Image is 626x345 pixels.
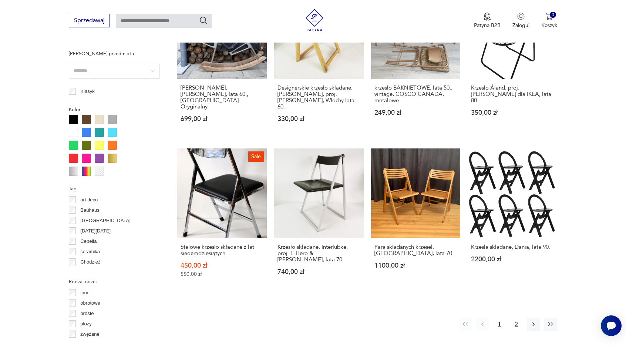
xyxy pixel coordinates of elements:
[493,318,506,331] button: 1
[274,148,364,292] a: Krzesło składane, Interlubke, proj. F. Hero & K. Odermatt, lata 70.Krzesło składane, Interlubke, ...
[69,278,159,286] p: Rodzaj nóżek
[468,148,557,292] a: Krzesła składane, Dania, lata 90.Krzesła składane, Dania, lata 90.2200,00 zł
[303,9,326,31] img: Patyna - sklep z meblami i dekoracjami vintage
[181,262,263,269] p: 450,00 zł
[181,244,263,257] h3: Stalowe krzesło składane z lat siedemdziesiątych.
[80,320,91,328] p: płozy
[474,13,501,29] a: Ikona medaluPatyna B2B
[80,299,100,307] p: obrotowe
[471,244,554,250] h3: Krzesła składane, Dania, lata 90.
[512,22,529,29] p: Zaloguj
[80,268,99,277] p: Ćmielów
[177,148,267,292] a: SaleStalowe krzesło składane z lat siedemdziesiątych.Stalowe krzesło składane z lat siedemdziesią...
[512,13,529,29] button: Zaloguj
[510,318,523,331] button: 2
[277,244,360,263] h3: Krzesło składane, Interlubke, proj. F. Hero & [PERSON_NAME], lata 70.
[541,13,557,29] button: 0Koszyk
[80,289,90,297] p: inne
[69,50,159,58] p: [PERSON_NAME] przedmiotu
[474,22,501,29] p: Patyna B2B
[374,262,457,269] p: 1100,00 zł
[80,206,99,214] p: Bauhaus
[550,12,556,18] div: 0
[601,315,622,336] iframe: Smartsupp widget button
[80,87,94,96] p: Klasyk
[374,85,457,104] h3: krzesło BAKNIETOWE, lata 50., vintage, COSCO CANADA, metalowe
[471,110,554,116] p: 350,00 zł
[474,13,501,29] button: Patyna B2B
[69,14,110,27] button: Sprzedawaj
[277,269,360,275] p: 740,00 zł
[80,258,100,266] p: Chodzież
[80,196,98,204] p: art deco
[69,105,159,114] p: Kolor
[374,110,457,116] p: 249,00 zł
[80,330,99,338] p: zwężane
[80,217,130,225] p: [GEOGRAPHIC_DATA]
[69,19,110,24] a: Sprzedawaj
[80,248,100,256] p: ceramika
[371,148,461,292] a: Para składanych krzeseł, Holandia, lata 70.Para składanych krzeseł, [GEOGRAPHIC_DATA], lata 70.11...
[80,227,111,235] p: [DATE][DATE]
[181,271,263,277] p: 550,00 zł
[545,13,553,20] img: Ikona koszyka
[181,85,263,110] h3: [PERSON_NAME], [PERSON_NAME], lata 60., [GEOGRAPHIC_DATA]. Oryginalny.
[277,85,360,110] h3: Designerskie krzesło składane, [PERSON_NAME], proj. [PERSON_NAME], Włochy lata 60.
[471,256,554,262] p: 2200,00 zł
[199,16,208,25] button: Szukaj
[374,244,457,257] h3: Para składanych krzeseł, [GEOGRAPHIC_DATA], lata 70.
[517,13,525,20] img: Ikonka użytkownika
[484,13,491,21] img: Ikona medalu
[80,237,97,245] p: Cepelia
[69,185,159,193] p: Tag
[541,22,557,29] p: Koszyk
[277,116,360,122] p: 330,00 zł
[80,309,94,318] p: proste
[471,85,554,104] h3: Krzesło Åland, proj. [PERSON_NAME] dla IKEA, lata 80.
[181,116,263,122] p: 699,00 zł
